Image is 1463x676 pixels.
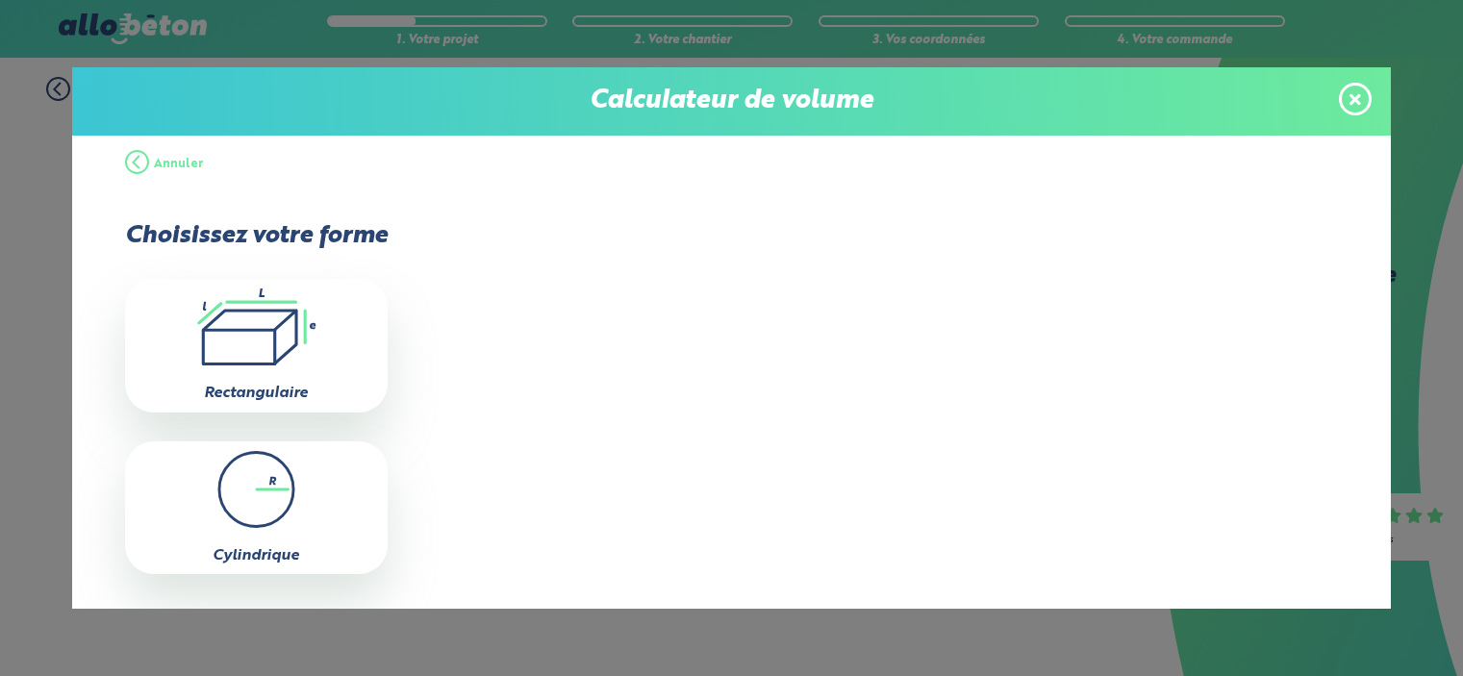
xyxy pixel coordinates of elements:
[1292,601,1442,655] iframe: Help widget launcher
[213,548,299,563] label: Cylindrique
[204,386,308,401] label: Rectangulaire
[125,222,388,250] p: Choisissez votre forme
[91,87,1372,116] p: Calculateur de volume
[125,136,204,193] button: Annuler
